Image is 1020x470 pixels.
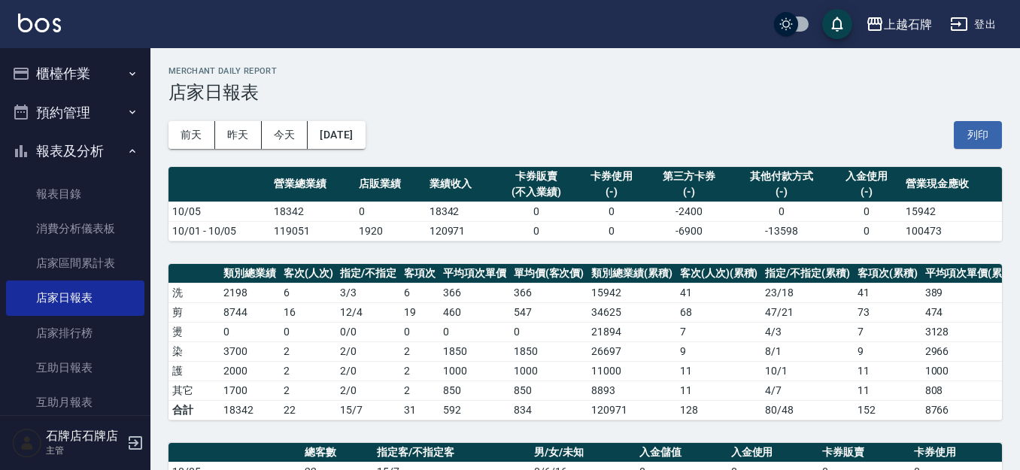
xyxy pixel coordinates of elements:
[280,302,337,322] td: 16
[168,202,270,221] td: 10/05
[499,184,572,200] div: (不入業績)
[6,246,144,280] a: 店家區間累計表
[496,221,576,241] td: 0
[373,443,530,462] th: 指定客/不指定客
[676,381,762,400] td: 11
[510,400,588,420] td: 834
[6,54,144,93] button: 櫃檯作業
[336,322,400,341] td: 0 / 0
[220,400,280,420] td: 18342
[220,361,280,381] td: 2000
[308,121,365,149] button: [DATE]
[510,341,588,361] td: 1850
[587,400,676,420] td: 120971
[676,361,762,381] td: 11
[439,283,510,302] td: 366
[280,341,337,361] td: 2
[510,361,588,381] td: 1000
[676,341,762,361] td: 9
[676,302,762,322] td: 68
[6,132,144,171] button: 報表及分析
[676,283,762,302] td: 41
[168,341,220,361] td: 染
[818,443,910,462] th: 卡券販賣
[954,121,1002,149] button: 列印
[761,283,854,302] td: 23 / 18
[168,66,1002,76] h2: Merchant Daily Report
[884,15,932,34] div: 上越石牌
[439,264,510,284] th: 平均項次單價
[510,302,588,322] td: 547
[832,221,902,241] td: 0
[647,221,732,241] td: -6900
[576,202,646,221] td: 0
[270,167,355,202] th: 營業總業績
[168,167,1002,241] table: a dense table
[439,341,510,361] td: 1850
[836,184,898,200] div: (-)
[902,167,1002,202] th: 營業現金應收
[336,341,400,361] td: 2 / 0
[727,443,819,462] th: 入金使用
[836,168,898,184] div: 入金使用
[854,264,921,284] th: 客項次(累積)
[220,381,280,400] td: 1700
[510,264,588,284] th: 單均價(客次價)
[168,82,1002,103] h3: 店家日報表
[636,443,727,462] th: 入金儲值
[220,264,280,284] th: 類別總業績
[587,361,676,381] td: 11000
[854,381,921,400] td: 11
[580,168,642,184] div: 卡券使用
[822,9,852,39] button: save
[6,385,144,420] a: 互助月報表
[854,283,921,302] td: 41
[336,302,400,322] td: 12 / 4
[426,202,496,221] td: 18342
[832,202,902,221] td: 0
[400,361,439,381] td: 2
[854,322,921,341] td: 7
[439,381,510,400] td: 850
[736,184,828,200] div: (-)
[854,361,921,381] td: 11
[400,302,439,322] td: 19
[400,322,439,341] td: 0
[220,302,280,322] td: 8744
[215,121,262,149] button: 昨天
[902,202,1002,221] td: 15942
[262,121,308,149] button: 今天
[355,202,425,221] td: 0
[280,400,337,420] td: 22
[761,264,854,284] th: 指定/不指定(累積)
[336,361,400,381] td: 2 / 0
[6,280,144,315] a: 店家日報表
[587,322,676,341] td: 21894
[355,167,425,202] th: 店販業績
[439,322,510,341] td: 0
[280,381,337,400] td: 2
[220,341,280,361] td: 3700
[400,341,439,361] td: 2
[496,202,576,221] td: 0
[280,264,337,284] th: 客次(人次)
[400,264,439,284] th: 客項次
[400,400,439,420] td: 31
[676,400,762,420] td: 128
[336,381,400,400] td: 2 / 0
[220,322,280,341] td: 0
[576,221,646,241] td: 0
[336,400,400,420] td: 15/7
[854,341,921,361] td: 9
[46,429,123,444] h5: 石牌店石牌店
[280,322,337,341] td: 0
[270,202,355,221] td: 18342
[168,283,220,302] td: 洗
[336,264,400,284] th: 指定/不指定
[426,167,496,202] th: 業績收入
[280,283,337,302] td: 6
[336,283,400,302] td: 3 / 3
[732,221,832,241] td: -13598
[46,444,123,457] p: 主管
[510,322,588,341] td: 0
